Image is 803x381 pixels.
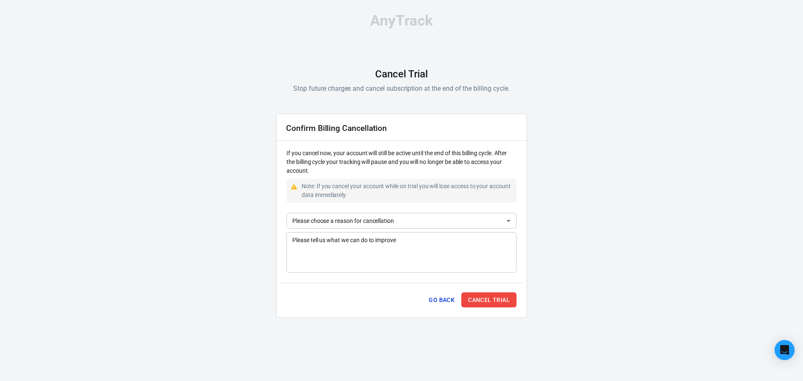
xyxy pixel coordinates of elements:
button: Cancel Trial [461,292,517,308]
h1: Cancel Trial [375,68,427,80]
p: Stop future charges and cancel subscription at the end of the billing cycle. [293,83,509,94]
div: Note: If you cancel your account while on trial you will lose access to your account data immedia... [302,182,513,199]
button: Go Back [425,292,458,308]
div: Open Intercom Messenger [775,340,795,360]
h2: Confirm Billing Cancellation [286,124,387,133]
p: If you cancel now, your account will still be active until the end of this billing cycle. After t... [286,149,517,175]
div: AnyTrack [276,13,527,28]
